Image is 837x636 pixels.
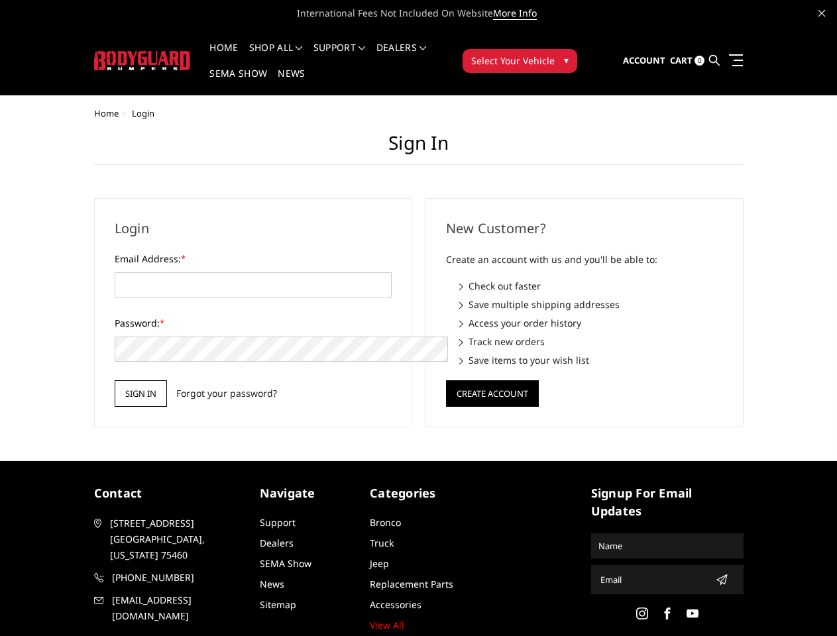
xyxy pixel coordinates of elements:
[459,316,723,330] li: Access your order history
[94,484,247,502] h5: contact
[249,43,303,69] a: shop all
[370,619,404,631] a: View All
[459,279,723,293] li: Check out faster
[115,252,392,266] label: Email Address:
[446,219,723,238] h2: New Customer?
[209,43,238,69] a: Home
[493,7,537,20] a: More Info
[695,56,704,66] span: 0
[459,335,723,348] li: Track new orders
[94,132,744,165] h1: Sign in
[260,598,296,611] a: Sitemap
[278,69,305,95] a: News
[260,516,296,529] a: Support
[370,484,467,502] h5: Categories
[670,43,704,79] a: Cart 0
[593,535,742,556] input: Name
[670,54,693,66] span: Cart
[209,69,267,95] a: SEMA Show
[370,516,401,529] a: Bronco
[260,578,284,590] a: News
[94,51,192,70] img: BODYGUARD BUMPERS
[313,43,366,69] a: Support
[112,570,246,586] span: [PHONE_NUMBER]
[112,592,246,624] span: [EMAIL_ADDRESS][DOMAIN_NAME]
[459,353,723,367] li: Save items to your wish list
[260,484,357,502] h5: Navigate
[115,380,167,407] input: Sign in
[564,53,569,67] span: ▾
[446,386,539,398] a: Create Account
[623,43,665,79] a: Account
[110,515,244,563] span: [STREET_ADDRESS] [GEOGRAPHIC_DATA], [US_STATE] 75460
[623,54,665,66] span: Account
[176,386,277,400] a: Forgot your password?
[446,252,723,268] p: Create an account with us and you'll be able to:
[370,578,453,590] a: Replacement Parts
[370,557,389,570] a: Jeep
[370,598,421,611] a: Accessories
[94,107,119,119] a: Home
[94,570,247,586] a: [PHONE_NUMBER]
[376,43,427,69] a: Dealers
[591,484,744,520] h5: signup for email updates
[115,316,392,330] label: Password:
[260,557,311,570] a: SEMA Show
[94,592,247,624] a: [EMAIL_ADDRESS][DOMAIN_NAME]
[370,537,394,549] a: Truck
[471,54,555,68] span: Select Your Vehicle
[595,569,710,590] input: Email
[115,219,392,238] h2: Login
[459,297,723,311] li: Save multiple shipping addresses
[260,537,294,549] a: Dealers
[132,107,154,119] span: Login
[463,49,577,73] button: Select Your Vehicle
[446,380,539,407] button: Create Account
